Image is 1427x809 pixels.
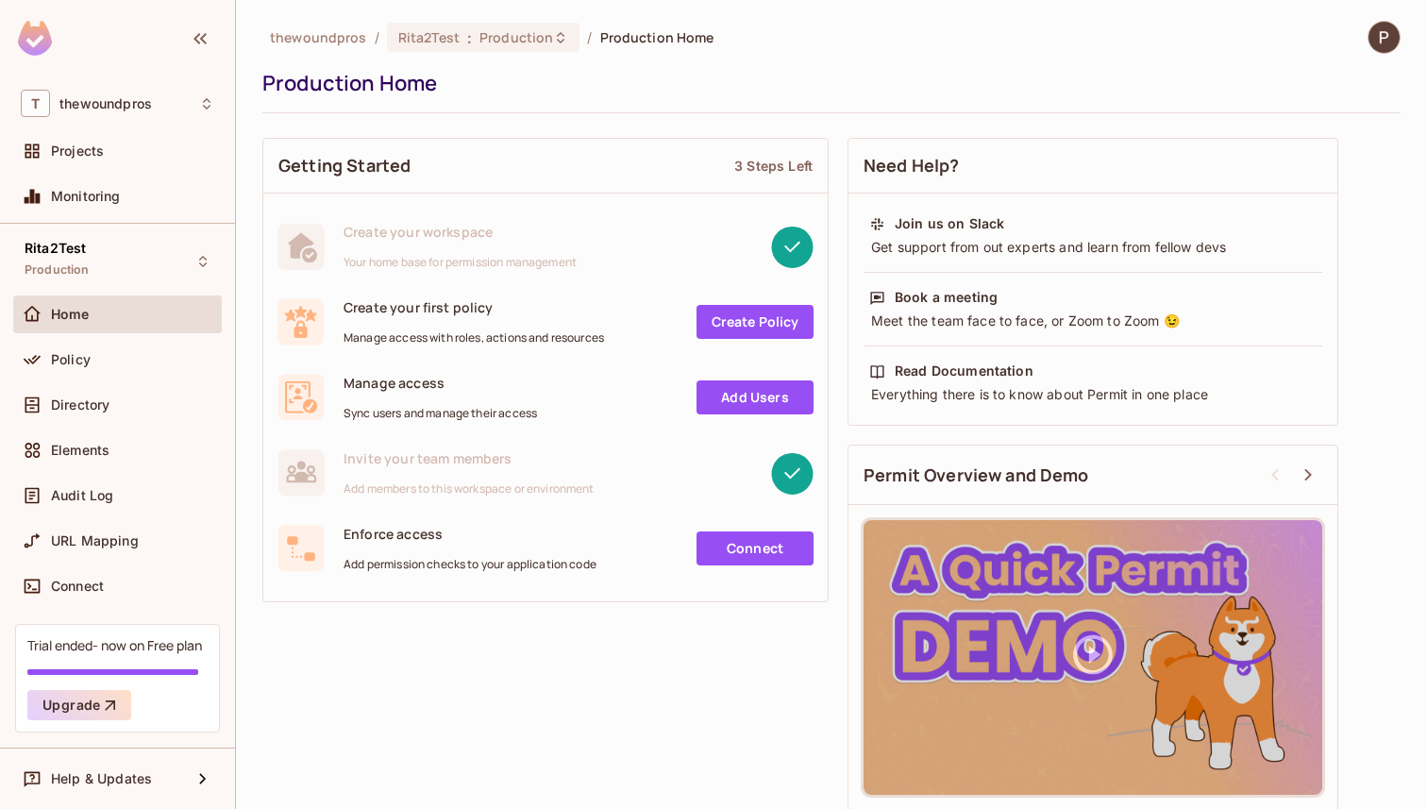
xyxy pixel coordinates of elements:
div: Everything there is to know about Permit in one place [869,385,1317,404]
span: Create your first policy [344,298,604,316]
span: Add permission checks to your application code [344,557,596,572]
span: Production Home [600,28,714,46]
span: Permit Overview and Demo [864,463,1089,487]
li: / [587,28,592,46]
img: SReyMgAAAABJRU5ErkJggg== [18,21,52,56]
span: Rita2Test [25,241,86,256]
li: / [375,28,379,46]
span: Audit Log [51,488,113,503]
span: Need Help? [864,154,960,177]
span: Getting Started [278,154,411,177]
button: Upgrade [27,690,131,720]
span: Projects [51,143,104,159]
div: Get support from out experts and learn from fellow devs [869,238,1317,257]
span: Your home base for permission management [344,255,577,270]
span: Add members to this workspace or environment [344,481,595,497]
span: Sync users and manage their access [344,406,537,421]
span: : [466,30,473,45]
div: 3 Steps Left [734,157,813,175]
span: URL Mapping [51,533,139,548]
div: Trial ended- now on Free plan [27,636,202,654]
span: Production [25,262,90,278]
span: Create your workspace [344,223,577,241]
span: Invite your team members [344,449,595,467]
div: Meet the team face to face, or Zoom to Zoom 😉 [869,312,1317,330]
span: Help & Updates [51,771,152,786]
span: Monitoring [51,189,121,204]
div: Production Home [262,69,1391,97]
a: Create Policy [697,305,814,339]
span: Manage access [344,374,537,392]
span: Home [51,307,90,322]
div: Read Documentation [895,362,1033,380]
span: T [21,90,50,117]
span: Rita2Test [398,28,460,46]
div: Book a meeting [895,288,998,307]
a: Connect [697,531,814,565]
span: Enforce access [344,525,596,543]
span: Elements [51,443,109,458]
img: Paige Devey [1368,22,1400,53]
div: Join us on Slack [895,214,1004,233]
span: Production [479,28,553,46]
span: Policy [51,352,91,367]
span: Connect [51,579,104,594]
a: Add Users [697,380,814,414]
span: the active workspace [270,28,367,46]
span: Manage access with roles, actions and resources [344,330,604,346]
span: Workspace: thewoundpros [59,96,152,111]
span: Directory [51,397,109,413]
